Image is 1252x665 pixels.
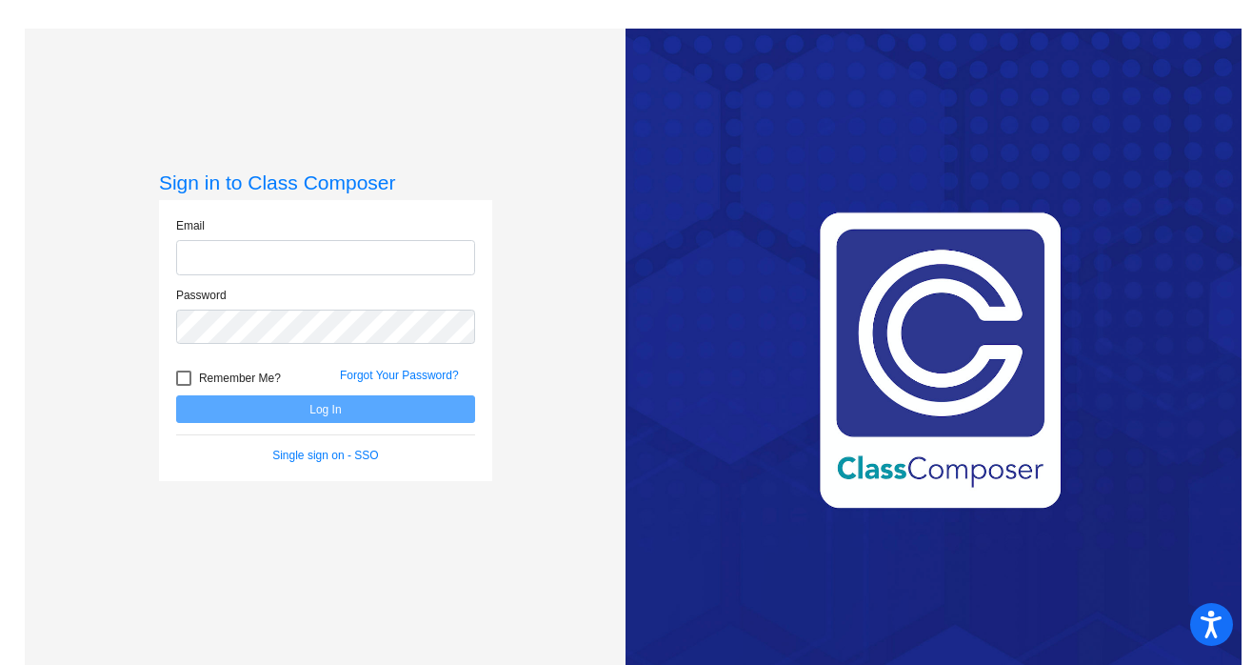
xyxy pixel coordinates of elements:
a: Single sign on - SSO [272,449,378,462]
label: Email [176,217,205,234]
span: Remember Me? [199,367,281,390]
h3: Sign in to Class Composer [159,171,492,194]
label: Password [176,287,227,304]
button: Log In [176,395,475,423]
a: Forgot Your Password? [340,369,459,382]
